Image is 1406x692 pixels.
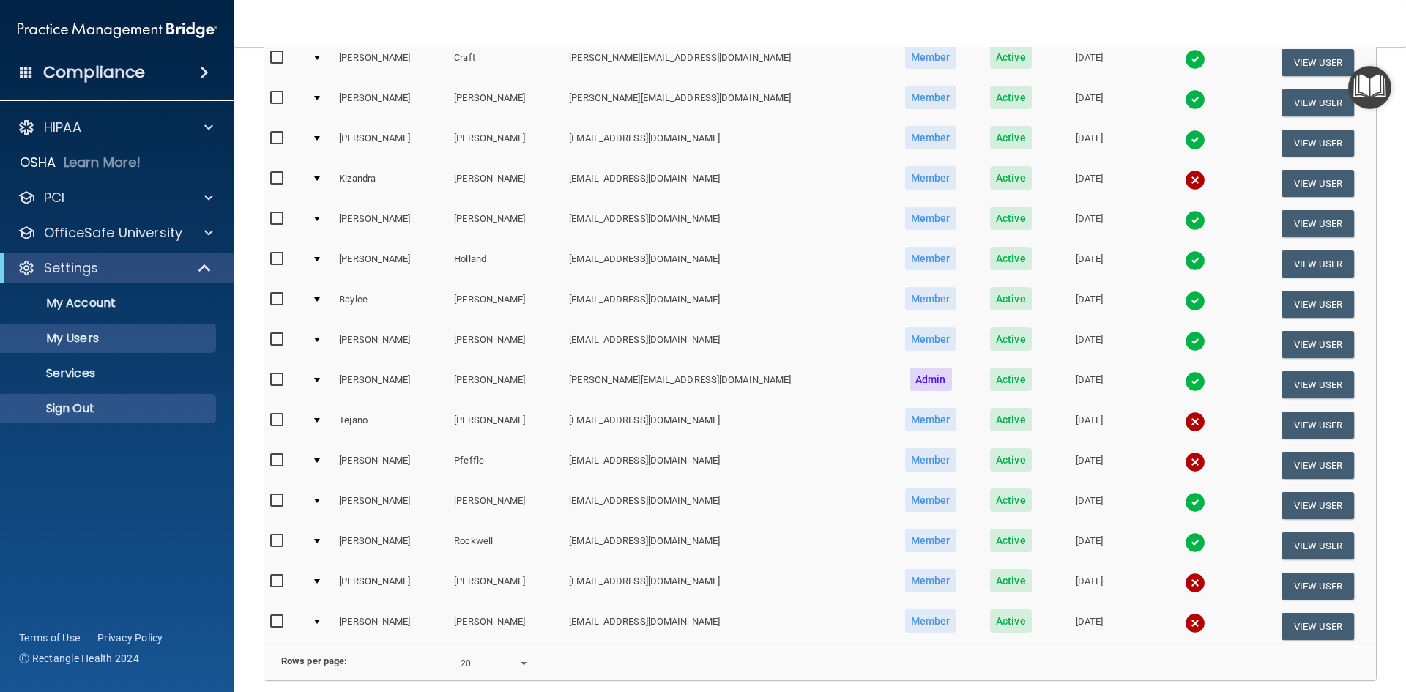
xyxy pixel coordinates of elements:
[448,42,563,83] td: Craft
[1048,526,1131,566] td: [DATE]
[448,163,563,204] td: [PERSON_NAME]
[1048,405,1131,445] td: [DATE]
[1048,606,1131,646] td: [DATE]
[44,189,64,207] p: PCI
[1185,250,1205,271] img: tick.e7d51cea.svg
[1282,412,1354,439] button: View User
[905,247,956,270] span: Member
[905,327,956,351] span: Member
[1185,89,1205,110] img: tick.e7d51cea.svg
[563,204,887,244] td: [EMAIL_ADDRESS][DOMAIN_NAME]
[448,606,563,646] td: [PERSON_NAME]
[563,405,887,445] td: [EMAIL_ADDRESS][DOMAIN_NAME]
[1282,452,1354,479] button: View User
[1282,250,1354,278] button: View User
[1048,566,1131,606] td: [DATE]
[1282,89,1354,116] button: View User
[990,609,1032,633] span: Active
[19,651,139,666] span: Ⓒ Rectangle Health 2024
[1185,331,1205,351] img: tick.e7d51cea.svg
[1048,284,1131,324] td: [DATE]
[333,365,448,405] td: [PERSON_NAME]
[1282,532,1354,559] button: View User
[1048,244,1131,284] td: [DATE]
[448,284,563,324] td: [PERSON_NAME]
[333,83,448,123] td: [PERSON_NAME]
[448,123,563,163] td: [PERSON_NAME]
[1282,371,1354,398] button: View User
[1282,210,1354,237] button: View User
[990,287,1032,310] span: Active
[448,405,563,445] td: [PERSON_NAME]
[448,566,563,606] td: [PERSON_NAME]
[448,485,563,526] td: [PERSON_NAME]
[1048,445,1131,485] td: [DATE]
[990,529,1032,552] span: Active
[990,86,1032,109] span: Active
[10,401,209,416] p: Sign Out
[563,606,887,646] td: [EMAIL_ADDRESS][DOMAIN_NAME]
[448,204,563,244] td: [PERSON_NAME]
[563,324,887,365] td: [EMAIL_ADDRESS][DOMAIN_NAME]
[563,83,887,123] td: [PERSON_NAME][EMAIL_ADDRESS][DOMAIN_NAME]
[1348,66,1391,109] button: Open Resource Center
[333,606,448,646] td: [PERSON_NAME]
[18,119,213,136] a: HIPAA
[333,566,448,606] td: [PERSON_NAME]
[1048,365,1131,405] td: [DATE]
[563,123,887,163] td: [EMAIL_ADDRESS][DOMAIN_NAME]
[1282,130,1354,157] button: View User
[563,485,887,526] td: [EMAIL_ADDRESS][DOMAIN_NAME]
[563,445,887,485] td: [EMAIL_ADDRESS][DOMAIN_NAME]
[910,368,952,391] span: Admin
[44,259,98,277] p: Settings
[990,448,1032,472] span: Active
[1153,588,1388,647] iframe: Drift Widget Chat Controller
[1282,573,1354,600] button: View User
[19,630,80,645] a: Terms of Use
[1048,485,1131,526] td: [DATE]
[333,445,448,485] td: [PERSON_NAME]
[333,123,448,163] td: [PERSON_NAME]
[333,526,448,566] td: [PERSON_NAME]
[1185,291,1205,311] img: tick.e7d51cea.svg
[563,526,887,566] td: [EMAIL_ADDRESS][DOMAIN_NAME]
[905,126,956,149] span: Member
[1185,130,1205,150] img: tick.e7d51cea.svg
[990,368,1032,391] span: Active
[905,408,956,431] span: Member
[990,488,1032,512] span: Active
[1185,492,1205,513] img: tick.e7d51cea.svg
[990,166,1032,190] span: Active
[1185,170,1205,190] img: cross.ca9f0e7f.svg
[1048,163,1131,204] td: [DATE]
[990,126,1032,149] span: Active
[333,485,448,526] td: [PERSON_NAME]
[905,86,956,109] span: Member
[18,189,213,207] a: PCI
[448,244,563,284] td: Holland
[990,45,1032,69] span: Active
[905,287,956,310] span: Member
[448,445,563,485] td: Pfeffle
[990,247,1032,270] span: Active
[563,365,887,405] td: [PERSON_NAME][EMAIL_ADDRESS][DOMAIN_NAME]
[905,569,956,592] span: Member
[18,15,217,45] img: PMB logo
[333,204,448,244] td: [PERSON_NAME]
[10,331,209,346] p: My Users
[563,284,887,324] td: [EMAIL_ADDRESS][DOMAIN_NAME]
[905,529,956,552] span: Member
[1048,324,1131,365] td: [DATE]
[1185,49,1205,70] img: tick.e7d51cea.svg
[1282,170,1354,197] button: View User
[448,324,563,365] td: [PERSON_NAME]
[905,609,956,633] span: Member
[905,488,956,512] span: Member
[1048,204,1131,244] td: [DATE]
[448,365,563,405] td: [PERSON_NAME]
[1185,573,1205,593] img: cross.ca9f0e7f.svg
[905,166,956,190] span: Member
[1282,49,1354,76] button: View User
[1185,371,1205,392] img: tick.e7d51cea.svg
